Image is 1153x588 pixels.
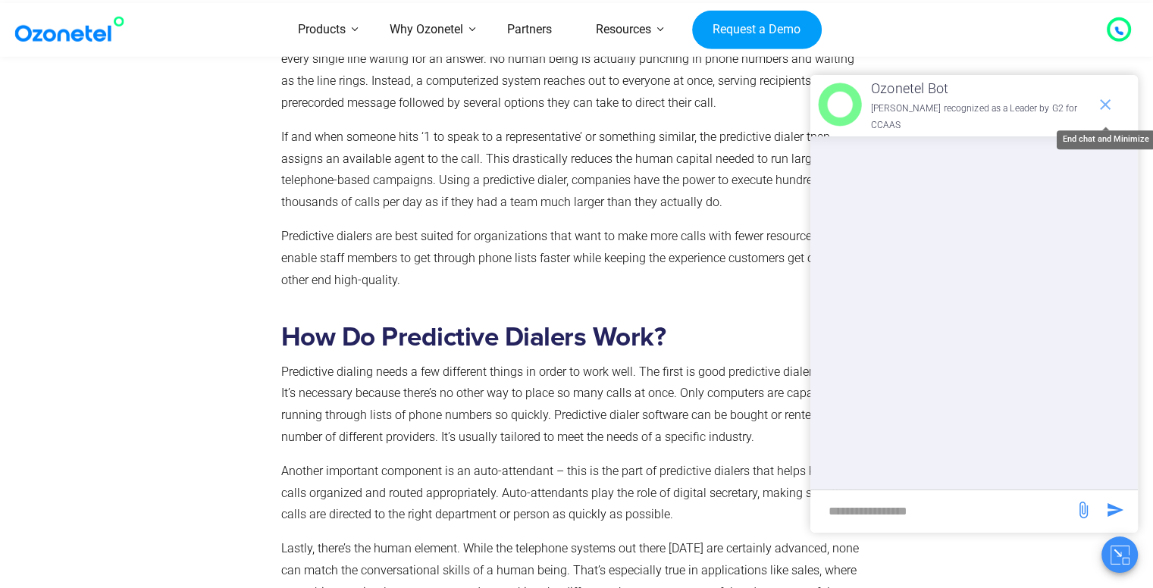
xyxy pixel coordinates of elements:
span: Predictive dialing needs a few different things in order to work well. The first is good predicti... [281,364,865,444]
a: Partners [485,3,574,57]
p: Ozonetel Bot [871,77,1089,101]
img: header [818,83,862,127]
button: Close chat [1101,536,1138,573]
span: Another important component is an auto-attendant – this is the part of predictive dialers that he... [281,464,853,522]
p: [PERSON_NAME] recognized as a Leader by G2 for CCAAS [871,101,1089,133]
span: send message [1068,495,1098,525]
span: Predictive dialers are best suited for organizations that want to make more calls with fewer reso... [281,229,851,287]
a: Resources [574,3,673,57]
div: new-msg-input [818,498,1067,525]
b: How Do Predictive Dialers Work? [281,324,666,351]
span: send message [1100,495,1130,525]
a: Products [276,3,368,57]
span: end chat or minimize [1090,89,1120,120]
a: Why Ozonetel [368,3,485,57]
span: If and when someone hits ‘1 to speak to a representative’ or something similar, the predictive di... [281,130,858,209]
span: A predictive dialer system automates the process of making those contacts by placing multiple cal... [281,8,854,110]
a: Request a Demo [692,10,822,49]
